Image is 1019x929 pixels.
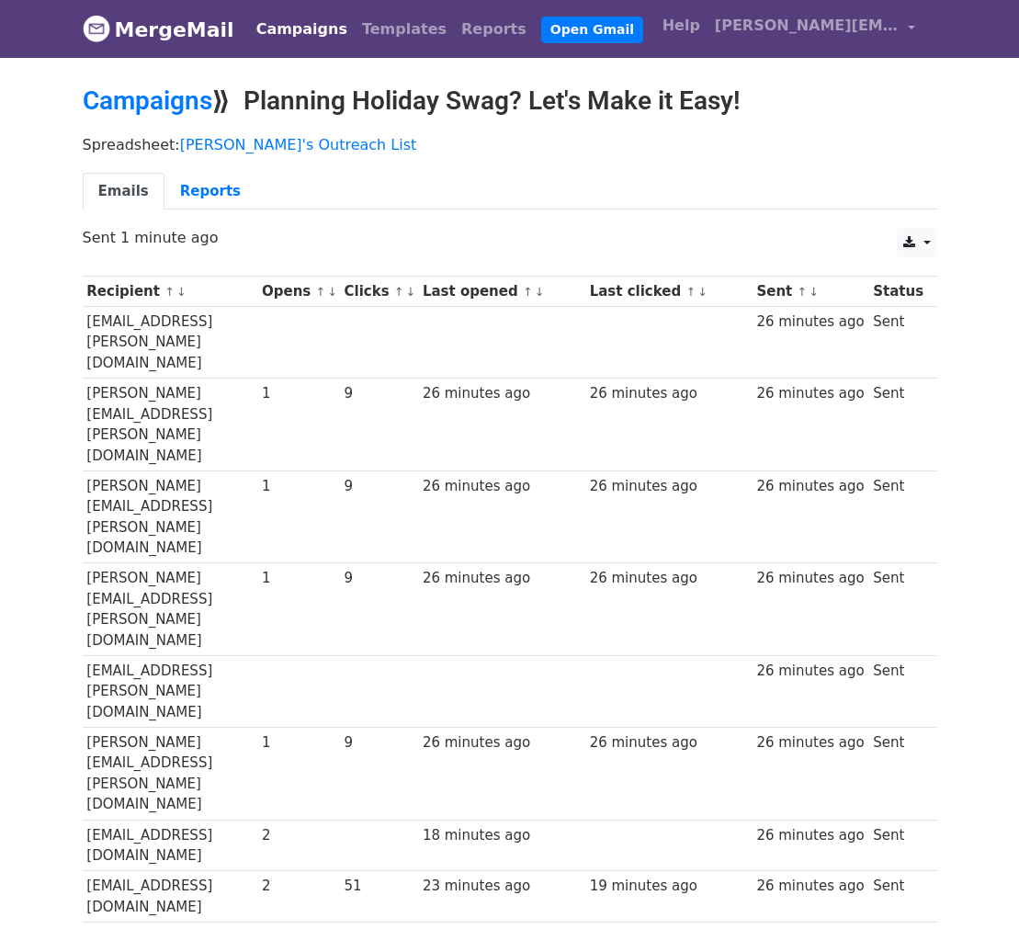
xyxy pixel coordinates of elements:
[868,379,927,471] td: Sent
[423,383,581,404] div: 26 minutes ago
[327,285,337,299] a: ↓
[406,285,416,299] a: ↓
[868,470,927,563] td: Sent
[262,876,335,897] div: 2
[418,277,585,307] th: Last opened
[355,11,454,48] a: Templates
[756,732,864,753] div: 26 minutes ago
[262,732,335,753] div: 1
[83,228,937,247] p: Sent 1 minute ago
[454,11,534,48] a: Reports
[523,285,533,299] a: ↑
[868,871,927,923] td: Sent
[262,568,335,589] div: 1
[756,825,864,846] div: 26 minutes ago
[868,563,927,656] td: Sent
[83,277,258,307] th: Recipient
[423,825,581,846] div: 18 minutes ago
[868,656,927,728] td: Sent
[83,728,258,821] td: [PERSON_NAME][EMAIL_ADDRESS][PERSON_NAME][DOMAIN_NAME]
[83,307,258,379] td: [EMAIL_ADDRESS][PERSON_NAME][DOMAIN_NAME]
[756,661,864,682] div: 26 minutes ago
[83,470,258,563] td: [PERSON_NAME][EMAIL_ADDRESS][PERSON_NAME][DOMAIN_NAME]
[715,15,899,37] span: [PERSON_NAME][EMAIL_ADDRESS][PERSON_NAME][DOMAIN_NAME]
[83,656,258,728] td: [EMAIL_ADDRESS][PERSON_NAME][DOMAIN_NAME]
[753,277,869,307] th: Sent
[83,85,212,116] a: Campaigns
[340,277,418,307] th: Clicks
[315,285,325,299] a: ↑
[797,285,807,299] a: ↑
[164,285,175,299] a: ↑
[345,383,414,404] div: 9
[756,383,864,404] div: 26 minutes ago
[262,825,335,846] div: 2
[83,85,937,117] h2: ⟫ Planning Holiday Swag? Let's Make it Easy!
[756,312,864,333] div: 26 minutes ago
[83,15,110,42] img: MergeMail logo
[257,277,340,307] th: Opens
[83,871,258,923] td: [EMAIL_ADDRESS][DOMAIN_NAME]
[868,820,927,871] td: Sent
[708,7,923,51] a: [PERSON_NAME][EMAIL_ADDRESS][PERSON_NAME][DOMAIN_NAME]
[535,285,545,299] a: ↓
[164,173,256,210] a: Reports
[423,476,581,497] div: 26 minutes ago
[655,7,708,44] a: Help
[868,728,927,821] td: Sent
[585,277,753,307] th: Last clicked
[83,135,937,154] p: Spreadsheet:
[685,285,696,299] a: ↑
[249,11,355,48] a: Campaigns
[756,476,864,497] div: 26 minutes ago
[756,568,864,589] div: 26 minutes ago
[697,285,708,299] a: ↓
[83,10,234,49] a: MergeMail
[756,876,864,897] div: 26 minutes ago
[590,568,748,589] div: 26 minutes ago
[590,876,748,897] div: 19 minutes ago
[345,568,414,589] div: 9
[394,285,404,299] a: ↑
[590,476,748,497] div: 26 minutes ago
[345,732,414,753] div: 9
[541,17,643,43] a: Open Gmail
[262,476,335,497] div: 1
[176,285,187,299] a: ↓
[423,568,581,589] div: 26 minutes ago
[83,379,258,471] td: [PERSON_NAME][EMAIL_ADDRESS][PERSON_NAME][DOMAIN_NAME]
[83,173,164,210] a: Emails
[423,876,581,897] div: 23 minutes ago
[809,285,819,299] a: ↓
[590,383,748,404] div: 26 minutes ago
[83,820,258,871] td: [EMAIL_ADDRESS][DOMAIN_NAME]
[262,383,335,404] div: 1
[590,732,748,753] div: 26 minutes ago
[83,563,258,656] td: [PERSON_NAME][EMAIL_ADDRESS][PERSON_NAME][DOMAIN_NAME]
[180,136,417,153] a: [PERSON_NAME]'s Outreach List
[345,876,414,897] div: 51
[345,476,414,497] div: 9
[423,732,581,753] div: 26 minutes ago
[868,307,927,379] td: Sent
[868,277,927,307] th: Status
